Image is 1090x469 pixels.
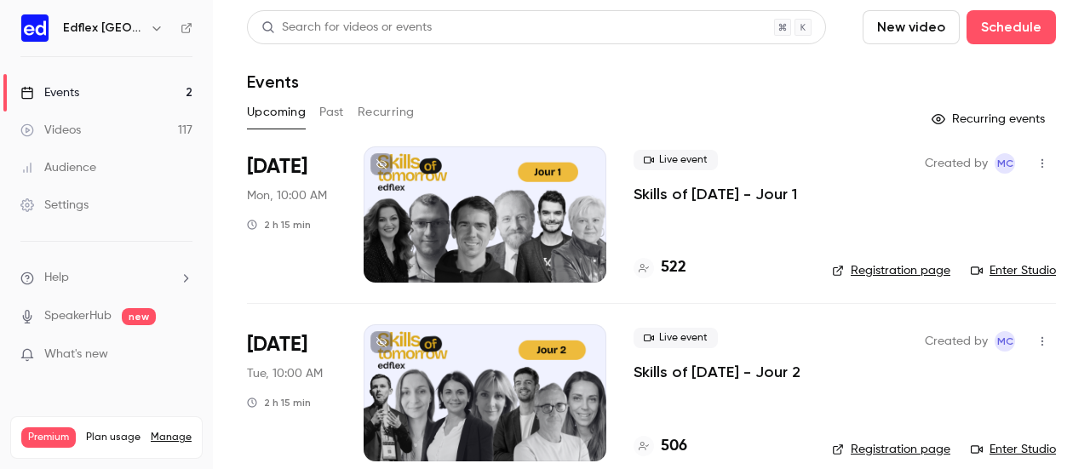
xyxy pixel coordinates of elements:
h6: Edflex [GEOGRAPHIC_DATA] [63,20,143,37]
span: Manon Cousin [995,331,1015,352]
a: Manage [151,431,192,444]
a: Skills of [DATE] - Jour 2 [634,362,800,382]
span: Premium [21,427,76,448]
h4: 522 [661,256,686,279]
button: Schedule [967,10,1056,44]
div: Audience [20,159,96,176]
div: Search for videos or events [261,19,432,37]
div: Events [20,84,79,101]
button: New video [863,10,960,44]
button: Recurring events [924,106,1056,133]
iframe: Noticeable Trigger [172,347,192,363]
span: MC [997,153,1013,174]
button: Past [319,99,344,126]
a: SpeakerHub [44,307,112,325]
img: Edflex France [21,14,49,42]
span: Live event [634,150,718,170]
span: Tue, 10:00 AM [247,365,323,382]
div: 2 h 15 min [247,396,311,409]
a: 522 [634,256,686,279]
a: 506 [634,435,687,458]
button: Recurring [358,99,415,126]
button: Upcoming [247,99,306,126]
span: Created by [925,331,988,352]
span: Created by [925,153,988,174]
div: 2 h 15 min [247,218,311,232]
a: Registration page [832,262,950,279]
span: new [122,308,156,325]
a: Enter Studio [971,441,1056,458]
span: Help [44,269,69,287]
h1: Events [247,71,299,92]
a: Enter Studio [971,262,1056,279]
span: Plan usage [86,431,141,444]
span: MC [997,331,1013,352]
span: [DATE] [247,153,307,180]
div: Sep 22 Mon, 10:00 AM (Europe/Berlin) [247,146,336,283]
li: help-dropdown-opener [20,269,192,287]
div: Settings [20,197,89,214]
h4: 506 [661,435,687,458]
span: Mon, 10:00 AM [247,187,327,204]
div: Videos [20,122,81,139]
span: [DATE] [247,331,307,358]
a: Skills of [DATE] - Jour 1 [634,184,797,204]
span: What's new [44,346,108,363]
span: Live event [634,328,718,348]
a: Registration page [832,441,950,458]
div: Sep 23 Tue, 10:00 AM (Europe/Berlin) [247,324,336,460]
span: Manon Cousin [995,153,1015,174]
